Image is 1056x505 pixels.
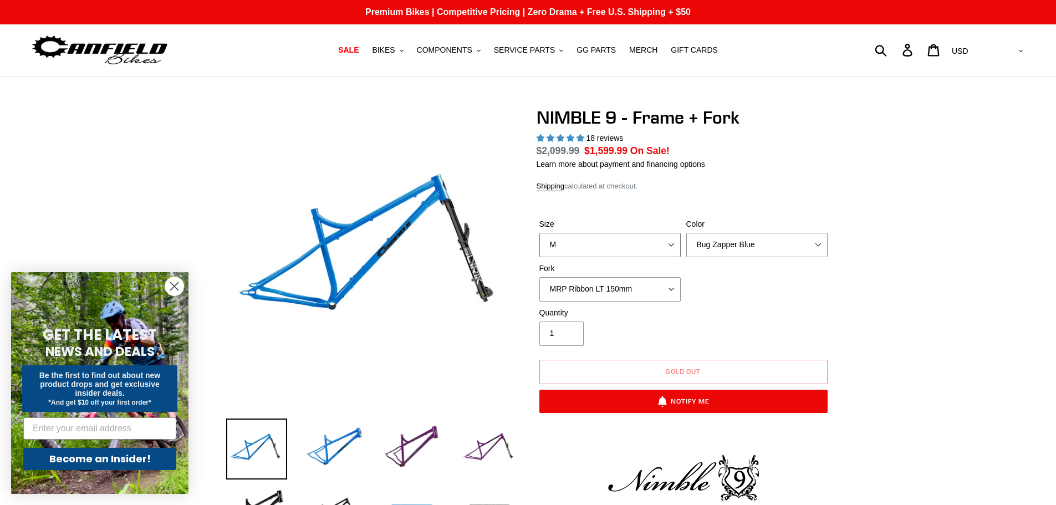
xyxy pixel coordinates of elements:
[539,307,681,319] label: Quantity
[304,419,365,480] img: Load image into Gallery viewer, NIMBLE 9 - Frame + Fork
[577,45,616,55] span: GG PARTS
[537,107,830,128] h1: NIMBLE 9 - Frame + Fork
[629,45,657,55] span: MERCH
[539,390,828,413] button: Notify Me
[48,399,151,406] span: *And get $10 off your first order*
[411,43,486,58] button: COMPONENTS
[537,160,705,169] a: Learn more about payment and financing options
[366,43,409,58] button: BIKES
[537,181,830,192] div: calculated at checkout.
[459,419,520,480] img: Load image into Gallery viewer, NIMBLE 9 - Frame + Fork
[494,45,555,55] span: SERVICE PARTS
[571,43,621,58] a: GG PARTS
[537,145,580,156] s: $2,099.99
[417,45,472,55] span: COMPONENTS
[165,277,184,296] button: Close dialog
[30,33,169,68] img: Canfield Bikes
[338,45,359,55] span: SALE
[584,145,628,156] span: $1,599.99
[333,43,364,58] a: SALE
[539,263,681,274] label: Fork
[226,419,287,480] img: Load image into Gallery viewer, NIMBLE 9 - Frame + Fork
[666,367,701,375] span: Sold out
[488,43,569,58] button: SERVICE PARTS
[881,38,909,62] input: Search
[537,182,565,191] a: Shipping
[39,371,161,397] span: Be the first to find out about new product drops and get exclusive insider deals.
[686,218,828,230] label: Color
[23,448,176,470] button: Become an Insider!
[539,360,828,384] button: Sold out
[537,134,586,142] span: 4.89 stars
[381,419,442,480] img: Load image into Gallery viewer, NIMBLE 9 - Frame + Fork
[586,134,623,142] span: 18 reviews
[630,144,670,158] span: On Sale!
[372,45,395,55] span: BIKES
[539,218,681,230] label: Size
[665,43,723,58] a: GIFT CARDS
[624,43,663,58] a: MERCH
[45,343,155,360] span: NEWS AND DEALS
[671,45,718,55] span: GIFT CARDS
[43,325,157,345] span: GET THE LATEST
[23,417,176,440] input: Enter your email address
